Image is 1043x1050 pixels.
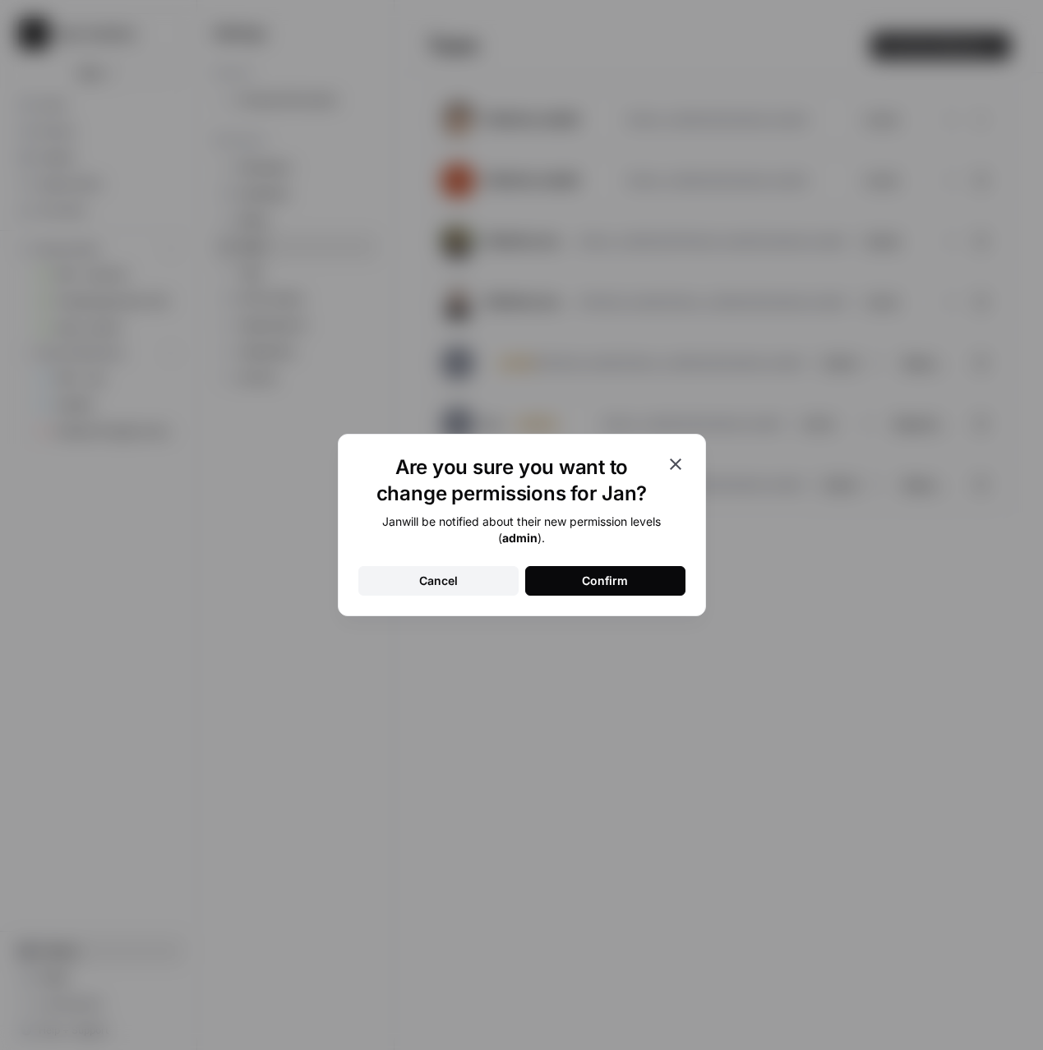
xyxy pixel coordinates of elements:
b: admin [502,531,538,545]
button: Confirm [525,566,685,596]
button: Cancel [358,566,519,596]
div: Confirm [582,573,628,589]
div: Cancel [419,573,458,589]
div: Jan will be notified about their new permission levels ( ). [358,513,685,546]
h1: Are you sure you want to change permissions for Jan? [358,454,666,507]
